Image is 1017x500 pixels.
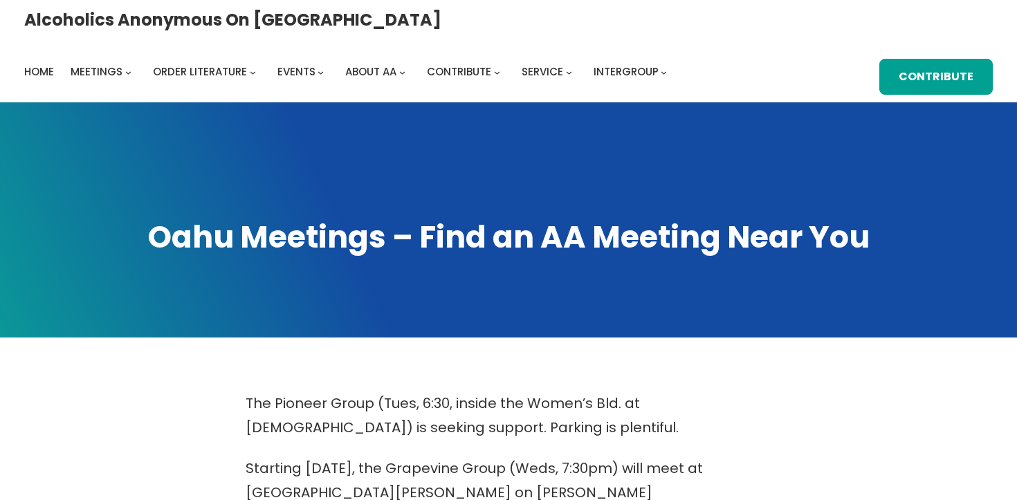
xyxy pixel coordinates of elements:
[318,68,324,75] button: Events submenu
[153,64,247,79] span: Order Literature
[71,62,122,82] a: Meetings
[494,68,500,75] button: Contribute submenu
[345,64,396,79] span: About AA
[125,68,131,75] button: Meetings submenu
[345,62,396,82] a: About AA
[277,62,315,82] a: Events
[399,68,405,75] button: About AA submenu
[661,68,667,75] button: Intergroup submenu
[879,59,993,95] a: Contribute
[71,64,122,79] span: Meetings
[522,64,563,79] span: Service
[24,5,441,35] a: Alcoholics Anonymous on [GEOGRAPHIC_DATA]
[277,64,315,79] span: Events
[594,64,659,79] span: Intergroup
[24,64,54,79] span: Home
[24,62,54,82] a: Home
[427,62,491,82] a: Contribute
[427,64,491,79] span: Contribute
[566,68,572,75] button: Service submenu
[24,62,672,82] nav: Intergroup
[246,391,771,440] p: The Pioneer Group (Tues, 6:30, inside the Women’s Bld. at [DEMOGRAPHIC_DATA]) is seeking support....
[594,62,659,82] a: Intergroup
[24,216,993,258] h1: Oahu Meetings – Find an AA Meeting Near You
[250,68,256,75] button: Order Literature submenu
[522,62,563,82] a: Service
